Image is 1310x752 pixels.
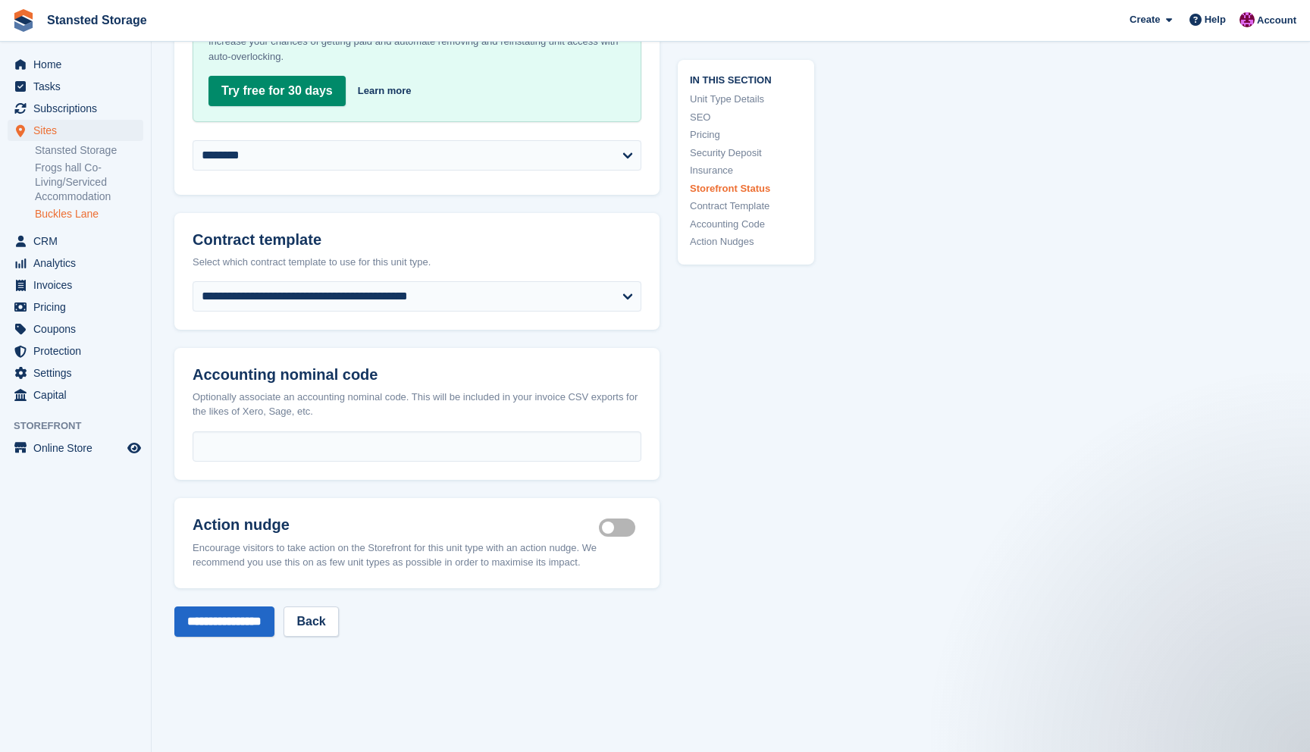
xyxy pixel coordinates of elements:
[33,384,124,406] span: Capital
[33,230,124,252] span: CRM
[35,143,143,158] a: Stansted Storage
[690,145,802,160] a: Security Deposit
[12,9,35,32] img: stora-icon-8386f47178a22dfd0bd8f6a31ec36ba5ce8667c1dd55bd0f319d3a0aa187defe.svg
[33,274,124,296] span: Invoices
[8,362,143,384] a: menu
[193,390,641,419] div: Optionally associate an accounting nominal code. This will be included in your invoice CSV export...
[35,207,143,221] a: Buckles Lane
[8,230,143,252] a: menu
[8,76,143,97] a: menu
[690,216,802,231] a: Accounting Code
[33,98,124,119] span: Subscriptions
[193,366,641,384] h2: Accounting nominal code
[8,384,143,406] a: menu
[690,199,802,214] a: Contract Template
[33,76,124,97] span: Tasks
[208,34,625,64] p: Increase your chances of getting paid and automate removing and reinstating unit access with auto...
[690,109,802,124] a: SEO
[8,54,143,75] a: menu
[193,516,599,534] h2: Action nudge
[690,71,802,86] span: In this section
[193,540,641,570] div: Encourage visitors to take action on the Storefront for this unit type with an action nudge. We r...
[33,252,124,274] span: Analytics
[358,83,412,99] a: Learn more
[8,252,143,274] a: menu
[1130,12,1160,27] span: Create
[690,163,802,178] a: Insurance
[33,54,124,75] span: Home
[599,526,641,528] label: Is active
[1239,12,1255,27] img: Jonathan Crick
[8,98,143,119] a: menu
[8,274,143,296] a: menu
[284,606,338,637] a: Back
[690,127,802,143] a: Pricing
[193,255,641,270] div: Select which contract template to use for this unit type.
[125,439,143,457] a: Preview store
[41,8,153,33] a: Stansted Storage
[690,234,802,249] a: Action Nudges
[33,437,124,459] span: Online Store
[208,76,346,106] a: Try free for 30 days
[8,120,143,141] a: menu
[690,180,802,196] a: Storefront Status
[8,437,143,459] a: menu
[1257,13,1296,28] span: Account
[33,296,124,318] span: Pricing
[33,362,124,384] span: Settings
[8,318,143,340] a: menu
[35,161,143,204] a: Frogs hall Co-Living/Serviced Accommodation
[33,340,124,362] span: Protection
[193,231,641,249] h2: Contract template
[8,340,143,362] a: menu
[8,296,143,318] a: menu
[14,418,151,434] span: Storefront
[33,120,124,141] span: Sites
[690,92,802,107] a: Unit Type Details
[33,318,124,340] span: Coupons
[1205,12,1226,27] span: Help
